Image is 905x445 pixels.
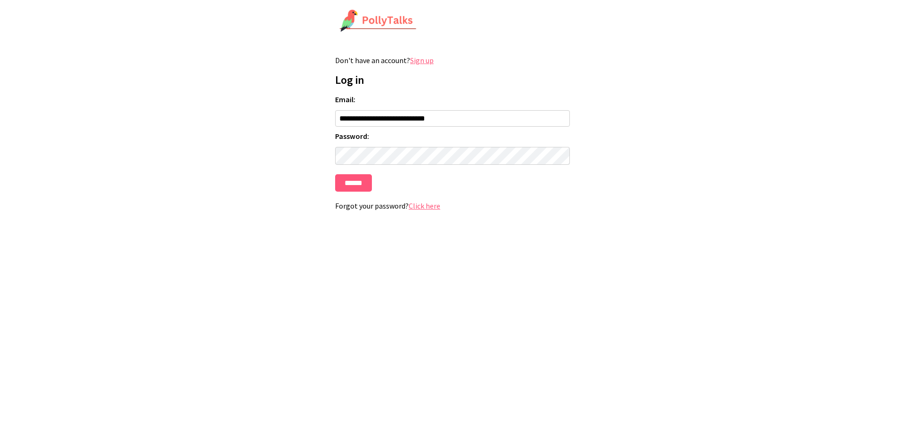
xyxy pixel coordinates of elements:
[409,201,440,210] a: Click here
[339,9,417,33] img: PollyTalks Logo
[335,201,570,210] p: Forgot your password?
[335,56,570,65] p: Don't have an account?
[335,131,570,141] label: Password:
[410,56,434,65] a: Sign up
[335,73,570,87] h1: Log in
[335,95,570,104] label: Email:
